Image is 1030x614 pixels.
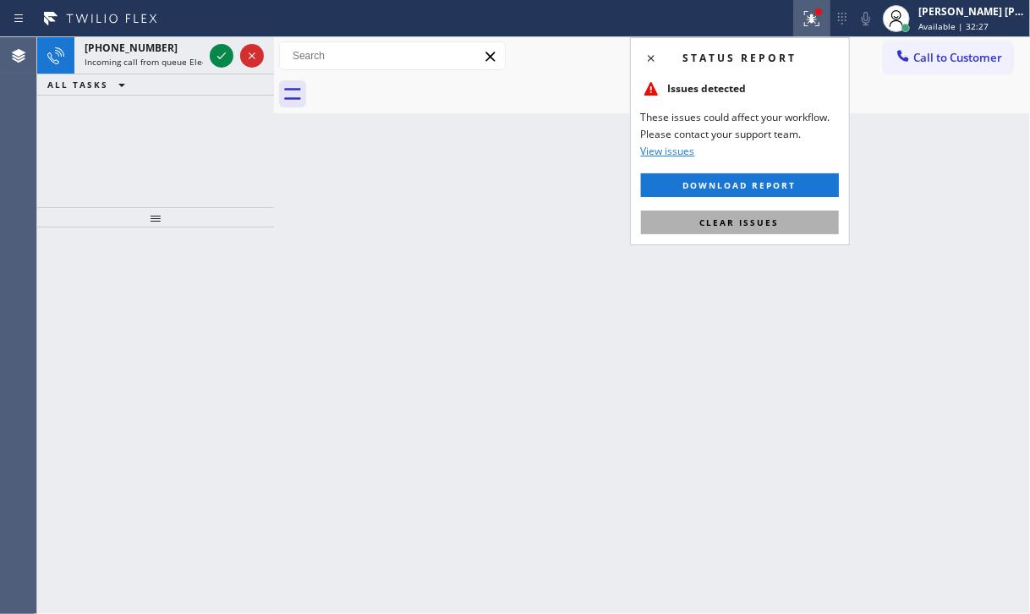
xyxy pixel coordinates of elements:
button: Mute [854,7,878,30]
span: Call to Customer [913,50,1002,65]
button: Accept [210,44,233,68]
div: [PERSON_NAME] [PERSON_NAME] Dahil [918,4,1025,19]
button: ALL TASKS [37,74,142,95]
span: Incoming call from queue Electrical [85,56,227,68]
button: Reject [240,44,264,68]
span: [PHONE_NUMBER] [85,41,178,55]
button: Call to Customer [884,41,1013,74]
span: ALL TASKS [47,79,108,90]
input: Search [280,42,505,69]
span: Available | 32:27 [918,20,989,32]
